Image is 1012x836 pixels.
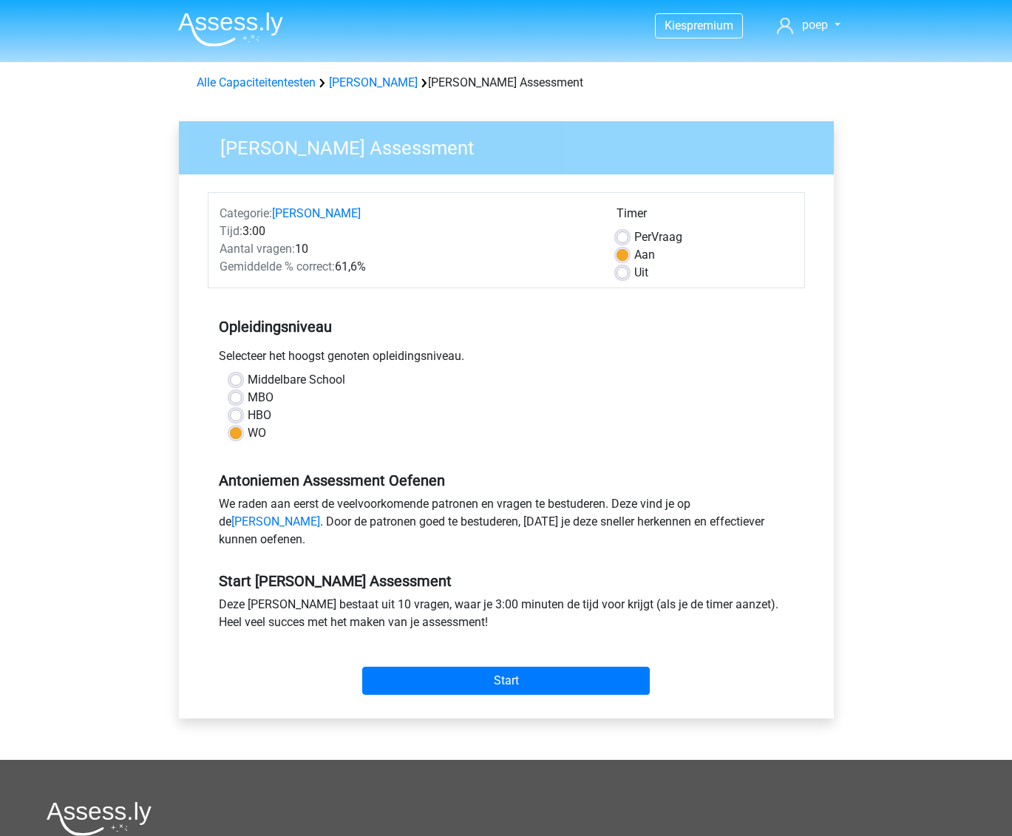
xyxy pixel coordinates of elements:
[634,228,682,246] label: Vraag
[329,75,418,89] a: [PERSON_NAME]
[362,667,650,695] input: Start
[665,18,687,33] span: Kies
[220,242,295,256] span: Aantal vragen:
[220,224,242,238] span: Tijd:
[219,572,794,590] h5: Start [PERSON_NAME] Assessment
[208,240,605,258] div: 10
[272,206,361,220] a: [PERSON_NAME]
[771,16,846,34] a: poep
[219,312,794,341] h5: Opleidingsniveau
[197,75,316,89] a: Alle Capaciteitentesten
[208,596,805,637] div: Deze [PERSON_NAME] bestaat uit 10 vragen, waar je 3:00 minuten de tijd voor krijgt (als je de tim...
[231,514,320,529] a: [PERSON_NAME]
[634,230,651,244] span: Per
[220,206,272,220] span: Categorie:
[208,258,605,276] div: 61,6%
[178,12,283,47] img: Assessly
[802,18,828,32] span: poep
[203,131,823,160] h3: [PERSON_NAME] Assessment
[219,472,794,489] h5: Antoniemen Assessment Oefenen
[634,246,655,264] label: Aan
[617,205,793,228] div: Timer
[634,264,648,282] label: Uit
[47,801,152,836] img: Assessly logo
[687,18,733,33] span: premium
[191,74,822,92] div: [PERSON_NAME] Assessment
[220,259,335,273] span: Gemiddelde % correct:
[208,222,605,240] div: 3:00
[248,389,274,407] label: MBO
[208,495,805,554] div: We raden aan eerst de veelvoorkomende patronen en vragen te bestuderen. Deze vind je op de . Door...
[208,347,805,371] div: Selecteer het hoogst genoten opleidingsniveau.
[656,16,742,35] a: Kiespremium
[248,424,266,442] label: WO
[248,371,345,389] label: Middelbare School
[248,407,271,424] label: HBO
